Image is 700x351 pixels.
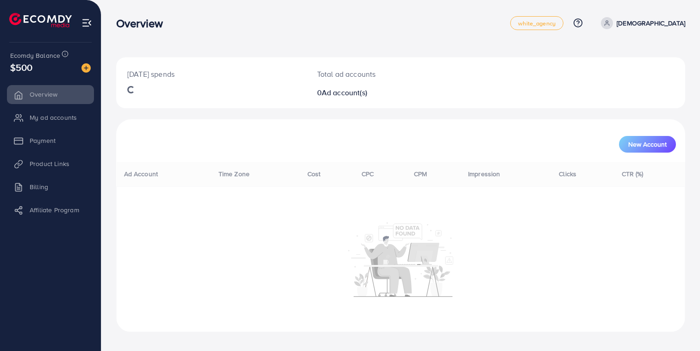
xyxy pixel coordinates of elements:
p: [DEMOGRAPHIC_DATA] [617,18,685,29]
p: Total ad accounts [317,68,437,80]
img: logo [9,13,72,27]
h2: 0 [317,88,437,97]
a: [DEMOGRAPHIC_DATA] [597,17,685,29]
span: white_agency [518,20,556,26]
p: [DATE] spends [127,68,295,80]
span: $500 [10,61,33,74]
h3: Overview [116,17,170,30]
button: New Account [619,136,676,153]
a: white_agency [510,16,563,30]
img: image [81,63,91,73]
span: New Account [628,141,667,148]
span: Ad account(s) [322,87,367,98]
img: menu [81,18,92,28]
span: Ecomdy Balance [10,51,60,60]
